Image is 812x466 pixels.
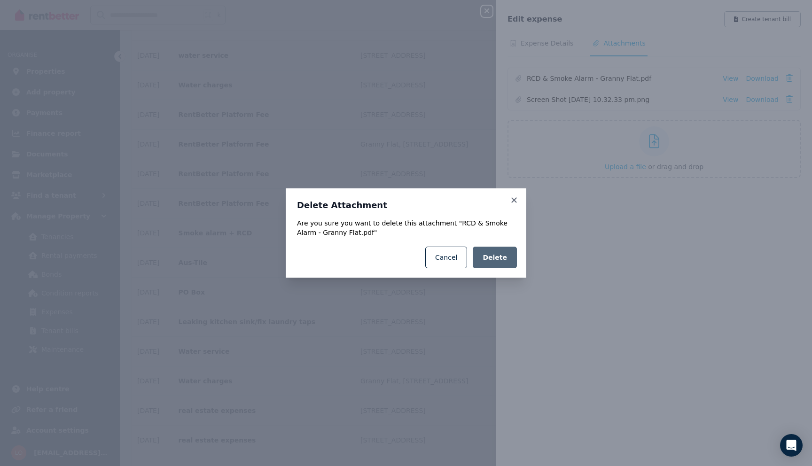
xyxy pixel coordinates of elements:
[780,434,803,457] div: Open Intercom Messenger
[425,247,467,268] button: Cancel
[297,200,515,211] h3: Delete Attachment
[483,253,507,262] span: Delete
[297,218,515,237] div: Are you sure you want to delete this attachment " RCD & Smoke Alarm - Granny Flat.pdf "
[473,247,517,268] button: Delete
